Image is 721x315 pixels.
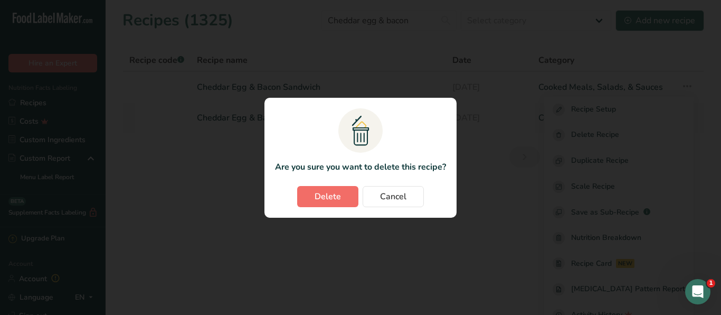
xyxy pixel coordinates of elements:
[297,186,358,207] button: Delete
[685,279,710,304] iframe: Intercom live chat
[315,190,341,203] span: Delete
[363,186,424,207] button: Cancel
[380,190,406,203] span: Cancel
[707,279,715,288] span: 1
[275,161,446,173] p: Are you sure you want to delete this recipe?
